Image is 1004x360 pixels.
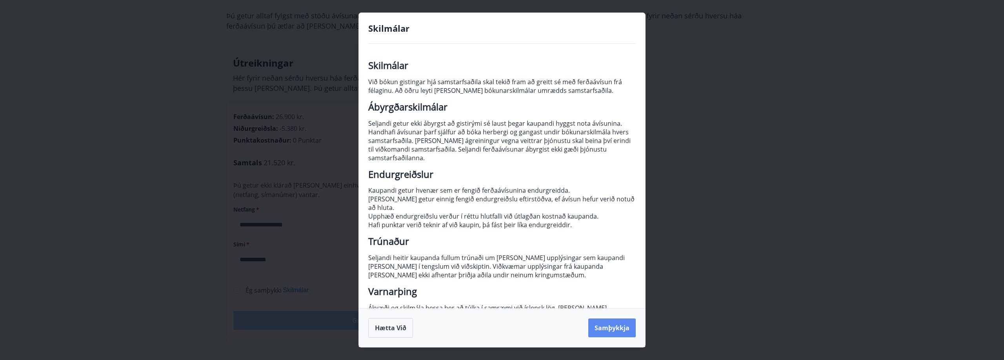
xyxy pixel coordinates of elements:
[368,287,636,296] h2: Varnarþing
[368,22,636,34] h4: Skilmálar
[588,318,636,337] button: Samþykkja
[368,253,636,279] p: Seljandi heitir kaupanda fullum trúnaði um [PERSON_NAME] upplýsingar sem kaupandi [PERSON_NAME] í...
[368,119,636,162] p: Seljandi getur ekki ábyrgst að gistirými sé laust þegar kaupandi hyggst nota ávísunina. Handhafi ...
[368,170,636,179] h2: Endurgreiðslur
[368,212,636,221] p: Upphæð endurgreiðslu verður í réttu hlutfalli við útlagðan kostnað kaupanda.
[368,221,636,229] p: Hafi punktar verið teknir af við kaupin, þá fást þeir líka endurgreiddir.
[368,195,636,212] p: [PERSON_NAME] getur einnig fengið endurgreiðslu eftirstöðva, ef ávísun hefur verið notuð að hluta.
[368,103,636,111] h2: Ábyrgðarskilmálar
[368,78,636,95] p: Við bókun gistingar hjá samstarfsaðila skal tekið fram að greitt sé með ferðaávísun frá félaginu....
[368,237,636,246] h2: Trúnaður
[368,186,636,195] p: Kaupandi getur hvenær sem er fengið ferðaávísunina endurgreidda.
[368,318,413,338] button: Hætta við
[368,304,636,338] p: Ákvæði og skilmála þessa ber að túlka í samræmi við íslensk lög. [PERSON_NAME] ágreiningur eða te...
[368,61,636,70] h2: Skilmálar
